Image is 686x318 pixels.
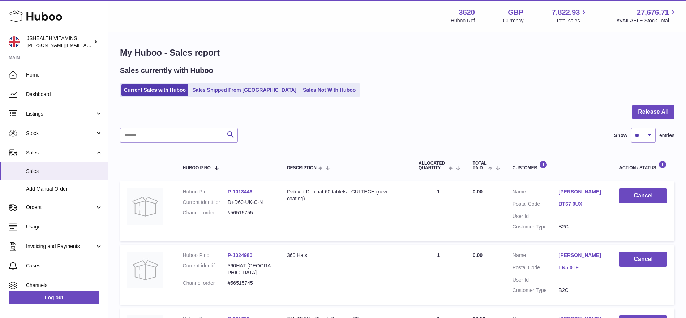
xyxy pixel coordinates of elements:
a: Sales Shipped From [GEOGRAPHIC_DATA] [190,84,299,96]
button: Cancel [619,188,667,203]
a: P-1013446 [228,189,253,195]
dd: #56515755 [228,209,273,216]
button: Release All [632,105,674,119]
img: no-photo.jpg [127,188,163,225]
div: Currency [503,17,524,24]
img: no-photo.jpg [127,252,163,288]
span: Usage [26,223,103,230]
a: Sales Not With Huboo [300,84,358,96]
span: Stock [26,130,95,137]
dt: Postal Code [513,264,559,273]
td: 1 [411,181,466,241]
dt: User Id [513,276,559,283]
span: Description [287,166,317,170]
a: BT67 0UX [559,201,605,208]
a: [PERSON_NAME] [559,252,605,259]
span: 0.00 [473,252,483,258]
div: Action / Status [619,161,667,170]
strong: 3620 [459,8,475,17]
dt: Channel order [183,280,228,287]
h1: My Huboo - Sales report [120,47,674,58]
span: Dashboard [26,91,103,98]
dt: Current identifier [183,262,228,276]
a: P-1024980 [228,252,253,258]
dd: D+D60-UK-C-N [228,199,273,206]
span: Home [26,71,103,78]
span: Channels [26,282,103,289]
span: Total paid [473,161,487,170]
dt: Huboo P no [183,252,228,259]
span: 0.00 [473,189,483,195]
strong: GBP [508,8,523,17]
a: [PERSON_NAME] [559,188,605,195]
span: Huboo P no [183,166,211,170]
div: JSHEALTH VITAMINS [27,35,92,49]
dd: 360HAT-[GEOGRAPHIC_DATA] [228,262,273,276]
a: Current Sales with Huboo [121,84,188,96]
span: Total sales [556,17,588,24]
dd: B2C [559,223,605,230]
dt: Huboo P no [183,188,228,195]
dt: Channel order [183,209,228,216]
button: Cancel [619,252,667,267]
dt: Name [513,252,559,261]
span: Cases [26,262,103,269]
a: 7,822.93 Total sales [552,8,588,24]
div: Customer [513,161,605,170]
td: 1 [411,245,466,305]
div: Huboo Ref [451,17,475,24]
span: entries [659,132,674,139]
span: Orders [26,204,95,211]
dt: Postal Code [513,201,559,209]
div: 360 Hats [287,252,404,259]
span: [PERSON_NAME][EMAIL_ADDRESS][DOMAIN_NAME] [27,42,145,48]
dt: Customer Type [513,287,559,294]
dd: B2C [559,287,605,294]
dt: Current identifier [183,199,228,206]
span: 27,676.71 [637,8,669,17]
dd: #56515745 [228,280,273,287]
a: Log out [9,291,99,304]
span: 7,822.93 [552,8,580,17]
span: Sales [26,168,103,175]
img: francesca@jshealthvitamins.com [9,36,20,47]
span: Add Manual Order [26,186,103,192]
span: ALLOCATED Quantity [419,161,447,170]
a: 27,676.71 AVAILABLE Stock Total [616,8,677,24]
a: LN5 0TF [559,264,605,271]
span: Sales [26,149,95,156]
label: Show [614,132,627,139]
div: Detox + Debloat 60 tablets - CULTECH (new coating) [287,188,404,202]
dt: Name [513,188,559,197]
span: AVAILABLE Stock Total [616,17,677,24]
span: Invoicing and Payments [26,243,95,250]
h2: Sales currently with Huboo [120,66,213,75]
span: Listings [26,110,95,117]
dt: Customer Type [513,223,559,230]
dt: User Id [513,213,559,220]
